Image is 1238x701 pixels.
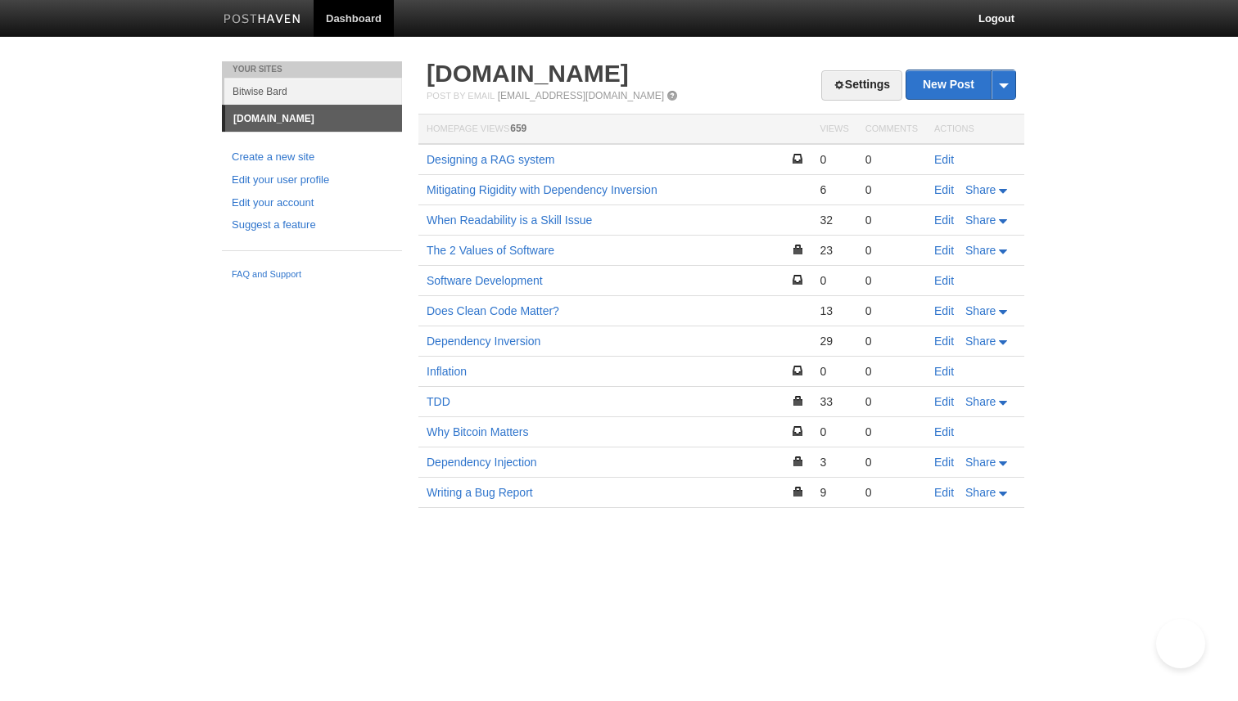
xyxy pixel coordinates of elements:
a: Designing a RAG system [427,153,554,166]
a: Mitigating Rigidity with Dependency Inversion [427,183,657,196]
a: Edit [934,213,954,227]
a: Edit [934,335,954,348]
a: Inflation [427,365,467,378]
div: 23 [820,243,848,258]
a: Software Development [427,274,543,287]
a: Create a new site [232,149,392,166]
div: 0 [865,425,918,439]
a: Edit [934,365,954,378]
a: Edit your user profile [232,172,392,189]
div: 0 [865,182,918,197]
div: 0 [865,455,918,470]
div: 0 [820,152,848,167]
a: Edit [934,456,954,469]
div: 29 [820,334,848,348]
div: 0 [865,364,918,379]
th: Actions [926,115,1024,145]
span: Post by Email [427,91,495,101]
a: TDD [427,395,450,408]
iframe: Help Scout Beacon - Open [1156,619,1205,668]
a: Writing a Bug Report [427,486,533,499]
span: Share [965,395,996,408]
div: 0 [865,273,918,288]
a: Edit [934,395,954,408]
div: 0 [865,394,918,409]
a: Bitwise Bard [224,78,402,105]
div: 33 [820,394,848,409]
div: 0 [820,425,848,439]
div: 32 [820,213,848,227]
a: When Readability is a Skill Issue [427,213,592,227]
span: 659 [510,123,526,134]
div: 0 [865,485,918,500]
a: [EMAIL_ADDRESS][DOMAIN_NAME] [498,90,664,101]
span: Share [965,456,996,469]
a: Edit [934,244,954,257]
a: Edit [934,183,954,196]
span: Share [965,213,996,227]
a: Does Clean Code Matter? [427,304,559,317]
th: Comments [857,115,926,145]
img: Posthaven-bar [224,14,301,26]
a: Edit [934,274,954,287]
a: New Post [906,70,1015,99]
div: 0 [865,303,918,318]
div: 0 [865,243,918,258]
span: Share [965,335,996,348]
th: Homepage Views [418,115,811,145]
div: 0 [865,152,918,167]
a: Edit [934,153,954,166]
div: 0 [820,364,848,379]
div: 3 [820,455,848,470]
a: [DOMAIN_NAME] [225,106,402,132]
span: Share [965,244,996,257]
a: Why Bitcoin Matters [427,425,528,438]
a: Settings [821,70,902,101]
a: Edit [934,486,954,499]
div: 0 [865,213,918,227]
div: 6 [820,182,848,197]
a: The 2 Values of Software [427,244,554,257]
span: Share [965,304,996,317]
div: 13 [820,303,848,318]
div: 0 [865,334,918,348]
a: Suggest a feature [232,217,392,234]
a: Dependency Inversion [427,335,540,348]
a: Edit [934,304,954,317]
a: [DOMAIN_NAME] [427,60,629,87]
span: Share [965,183,996,196]
span: Share [965,486,996,499]
li: Your Sites [222,61,402,78]
a: Edit [934,425,954,438]
a: Dependency Injection [427,456,537,469]
div: 9 [820,485,848,500]
th: Views [811,115,856,145]
a: FAQ and Support [232,267,392,282]
div: 0 [820,273,848,288]
a: Edit your account [232,195,392,212]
